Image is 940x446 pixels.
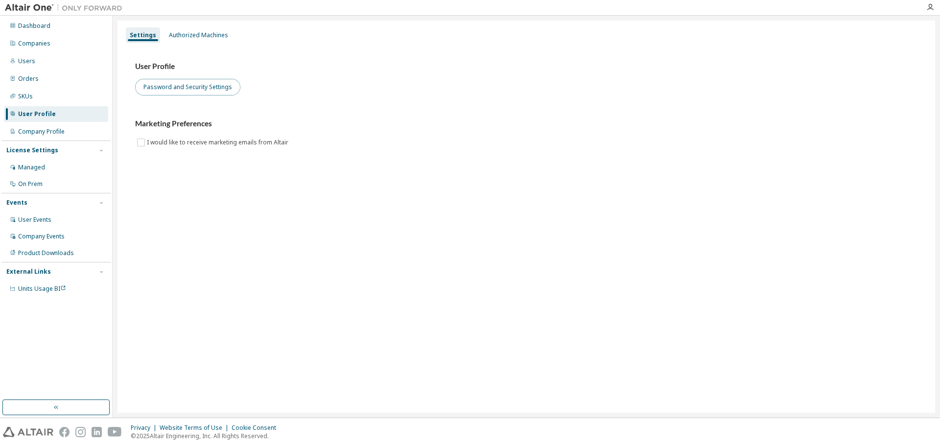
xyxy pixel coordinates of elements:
[135,119,917,129] h3: Marketing Preferences
[135,79,240,95] button: Password and Security Settings
[92,427,102,437] img: linkedin.svg
[160,424,232,432] div: Website Terms of Use
[18,164,45,171] div: Managed
[169,31,228,39] div: Authorized Machines
[131,424,160,432] div: Privacy
[130,31,156,39] div: Settings
[75,427,86,437] img: instagram.svg
[6,146,58,154] div: License Settings
[108,427,122,437] img: youtube.svg
[6,199,27,207] div: Events
[232,424,282,432] div: Cookie Consent
[131,432,282,440] p: © 2025 Altair Engineering, Inc. All Rights Reserved.
[18,110,56,118] div: User Profile
[3,427,53,437] img: altair_logo.svg
[6,268,51,276] div: External Links
[18,22,50,30] div: Dashboard
[59,427,70,437] img: facebook.svg
[18,180,43,188] div: On Prem
[18,93,33,100] div: SKUs
[18,40,50,47] div: Companies
[147,137,290,148] label: I would like to receive marketing emails from Altair
[18,57,35,65] div: Users
[5,3,127,13] img: Altair One
[18,249,74,257] div: Product Downloads
[135,62,917,71] h3: User Profile
[18,216,51,224] div: User Events
[18,233,65,240] div: Company Events
[18,75,39,83] div: Orders
[18,128,65,136] div: Company Profile
[18,284,66,293] span: Units Usage BI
